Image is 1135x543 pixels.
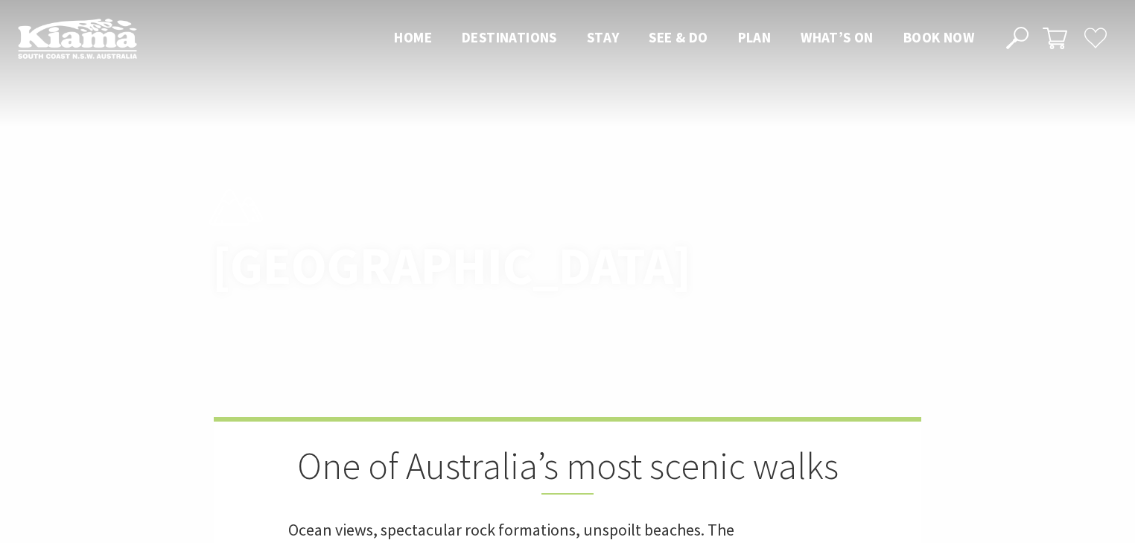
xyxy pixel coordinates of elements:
span: Destinations [462,28,557,46]
h2: One of Australia’s most scenic walks [288,444,847,495]
span: Book now [903,28,974,46]
span: What’s On [801,28,874,46]
img: Kiama Logo [18,18,137,59]
h1: [GEOGRAPHIC_DATA] [212,238,633,295]
span: Plan [738,28,772,46]
span: Stay [587,28,620,46]
nav: Main Menu [379,26,989,51]
span: See & Do [649,28,708,46]
span: Home [394,28,432,46]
